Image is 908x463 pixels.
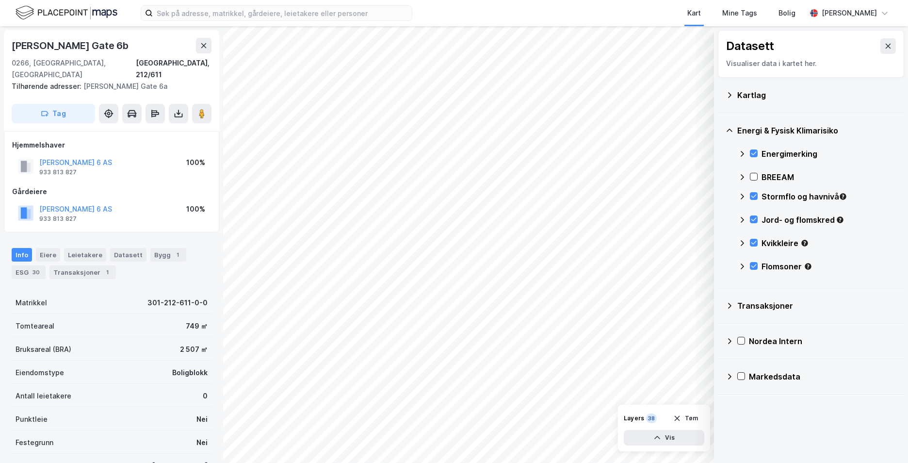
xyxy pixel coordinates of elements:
[737,300,896,312] div: Transaksjoner
[800,239,809,248] div: Tooltip anchor
[12,265,46,279] div: ESG
[147,297,208,309] div: 301-212-611-0-0
[186,320,208,332] div: 749 ㎡
[12,38,130,53] div: [PERSON_NAME] Gate 6b
[839,192,847,201] div: Tooltip anchor
[196,437,208,448] div: Nei
[762,171,896,183] div: BREEAM
[762,261,896,272] div: Flomsoner
[804,262,812,271] div: Tooltip anchor
[153,6,412,20] input: Søk på adresse, matrikkel, gårdeiere, leietakere eller personer
[16,390,71,402] div: Antall leietakere
[726,38,774,54] div: Datasett
[180,344,208,355] div: 2 507 ㎡
[859,416,908,463] iframe: Chat Widget
[762,237,896,249] div: Kvikkleire
[186,203,205,215] div: 100%
[16,367,64,379] div: Eiendomstype
[12,186,211,198] div: Gårdeiere
[749,335,896,347] div: Nordea Intern
[64,248,106,262] div: Leietakere
[12,248,32,262] div: Info
[31,267,42,277] div: 30
[203,390,208,402] div: 0
[102,267,112,277] div: 1
[667,411,704,426] button: Tøm
[12,81,204,92] div: [PERSON_NAME] Gate 6a
[16,4,117,21] img: logo.f888ab2527a4732fd821a326f86c7f29.svg
[726,58,896,69] div: Visualiser data i kartet her.
[16,320,54,332] div: Tomteareal
[16,344,71,355] div: Bruksareal (BRA)
[762,214,896,226] div: Jord- og flomskred
[687,7,701,19] div: Kart
[749,371,896,382] div: Markedsdata
[39,215,77,223] div: 933 813 827
[762,191,896,202] div: Stormflo og havnivå
[186,157,205,168] div: 100%
[12,139,211,151] div: Hjemmelshaver
[136,57,211,81] div: [GEOGRAPHIC_DATA], 212/611
[646,413,657,423] div: 38
[110,248,146,262] div: Datasett
[12,104,95,123] button: Tag
[624,430,704,446] button: Vis
[12,82,83,90] span: Tilhørende adresser:
[624,414,644,422] div: Layers
[196,413,208,425] div: Nei
[836,215,844,224] div: Tooltip anchor
[16,297,47,309] div: Matrikkel
[822,7,877,19] div: [PERSON_NAME]
[778,7,795,19] div: Bolig
[49,265,116,279] div: Transaksjoner
[737,89,896,101] div: Kartlag
[737,125,896,136] div: Energi & Fysisk Klimarisiko
[762,148,896,160] div: Energimerking
[39,168,77,176] div: 933 813 827
[36,248,60,262] div: Eiere
[150,248,186,262] div: Bygg
[722,7,757,19] div: Mine Tags
[173,250,182,260] div: 1
[172,367,208,379] div: Boligblokk
[16,437,53,448] div: Festegrunn
[16,413,48,425] div: Punktleie
[12,57,136,81] div: 0266, [GEOGRAPHIC_DATA], [GEOGRAPHIC_DATA]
